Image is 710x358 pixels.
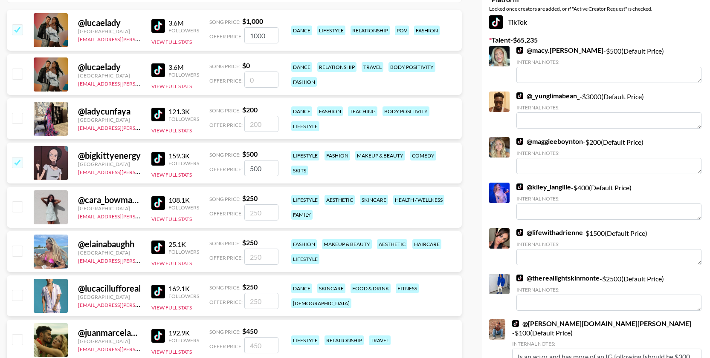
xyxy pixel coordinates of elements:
[244,116,278,132] input: 200
[322,239,372,249] div: makeup & beauty
[244,337,278,353] input: 450
[242,61,250,69] strong: $ 0
[151,39,192,45] button: View Full Stats
[291,254,319,264] div: lifestyle
[388,62,435,72] div: body positivity
[78,123,204,131] a: [EMAIL_ADDRESS][PERSON_NAME][DOMAIN_NAME]
[516,241,701,247] div: Internal Notes:
[209,329,241,335] span: Song Price:
[209,122,243,128] span: Offer Price:
[78,62,141,72] div: @ lucaelady
[291,62,312,72] div: dance
[516,183,523,190] img: TikTok
[209,255,243,261] span: Offer Price:
[78,17,141,28] div: @ lucaelady
[291,121,319,131] div: lifestyle
[151,304,192,311] button: View Full Stats
[78,106,141,117] div: @ ladycunfaya
[489,6,703,12] div: Locked once creators are added, or if "Active Creator Request" is checked.
[516,195,701,202] div: Internal Notes:
[377,239,407,249] div: aesthetic
[516,92,580,100] a: @_yunglimabean_
[516,286,701,293] div: Internal Notes:
[516,150,701,156] div: Internal Notes:
[291,77,317,87] div: fashion
[151,216,192,222] button: View Full Stats
[78,72,141,79] div: [GEOGRAPHIC_DATA]
[317,62,356,72] div: relationship
[78,300,204,308] a: [EMAIL_ADDRESS][PERSON_NAME][DOMAIN_NAME]
[291,298,351,308] div: [DEMOGRAPHIC_DATA]
[78,117,141,123] div: [GEOGRAPHIC_DATA]
[168,72,199,78] div: Followers
[410,151,436,160] div: comedy
[291,335,319,345] div: lifestyle
[209,166,243,172] span: Offer Price:
[396,284,419,293] div: fitness
[78,338,141,344] div: [GEOGRAPHIC_DATA]
[78,150,141,161] div: @ bigkittyenergy
[516,92,701,129] div: - $ 3000 (Default Price)
[209,240,241,246] span: Song Price:
[244,249,278,265] input: 250
[242,17,263,25] strong: $ 1,000
[151,83,192,89] button: View Full Stats
[168,240,199,249] div: 25.1K
[151,285,165,298] img: TikTok
[151,63,165,77] img: TikTok
[383,106,429,116] div: body positivity
[78,205,141,212] div: [GEOGRAPHIC_DATA]
[291,166,308,175] div: skits
[242,106,258,114] strong: $ 200
[291,284,312,293] div: dance
[168,152,199,160] div: 159.3K
[209,107,241,114] span: Song Price:
[168,204,199,211] div: Followers
[242,283,258,291] strong: $ 250
[78,294,141,300] div: [GEOGRAPHIC_DATA]
[151,152,165,166] img: TikTok
[209,19,241,25] span: Song Price:
[168,63,199,72] div: 3.6M
[393,195,444,205] div: health / wellness
[325,195,355,205] div: aesthetic
[78,239,141,249] div: @ elainabaughh
[325,151,350,160] div: fashion
[516,137,701,174] div: - $ 200 (Default Price)
[168,196,199,204] div: 108.1K
[168,19,199,27] div: 3.6M
[151,196,165,210] img: TikTok
[78,249,141,256] div: [GEOGRAPHIC_DATA]
[151,108,165,121] img: TikTok
[351,284,391,293] div: food & drink
[516,138,523,145] img: TikTok
[78,167,204,175] a: [EMAIL_ADDRESS][PERSON_NAME][DOMAIN_NAME]
[209,299,243,305] span: Offer Price:
[151,260,192,266] button: View Full Stats
[516,229,523,236] img: TikTok
[512,341,701,347] div: Internal Notes:
[151,241,165,254] img: TikTok
[317,26,345,35] div: lifestyle
[516,274,600,282] a: @thereallightskinmonte
[168,249,199,255] div: Followers
[78,344,204,352] a: [EMAIL_ADDRESS][PERSON_NAME][DOMAIN_NAME]
[78,212,204,220] a: [EMAIL_ADDRESS][PERSON_NAME][DOMAIN_NAME]
[242,238,258,246] strong: $ 250
[168,116,199,122] div: Followers
[395,26,409,35] div: pov
[209,196,241,202] span: Song Price:
[78,28,141,34] div: [GEOGRAPHIC_DATA]
[78,79,204,87] a: [EMAIL_ADDRESS][PERSON_NAME][DOMAIN_NAME]
[291,151,319,160] div: lifestyle
[325,335,364,345] div: relationship
[291,195,319,205] div: lifestyle
[291,106,312,116] div: dance
[78,195,141,205] div: @ cara_bowman12
[242,194,258,202] strong: $ 250
[244,160,278,176] input: 500
[489,15,703,29] div: TikTok
[516,274,701,311] div: - $ 2500 (Default Price)
[414,26,440,35] div: fashion
[209,77,243,84] span: Offer Price:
